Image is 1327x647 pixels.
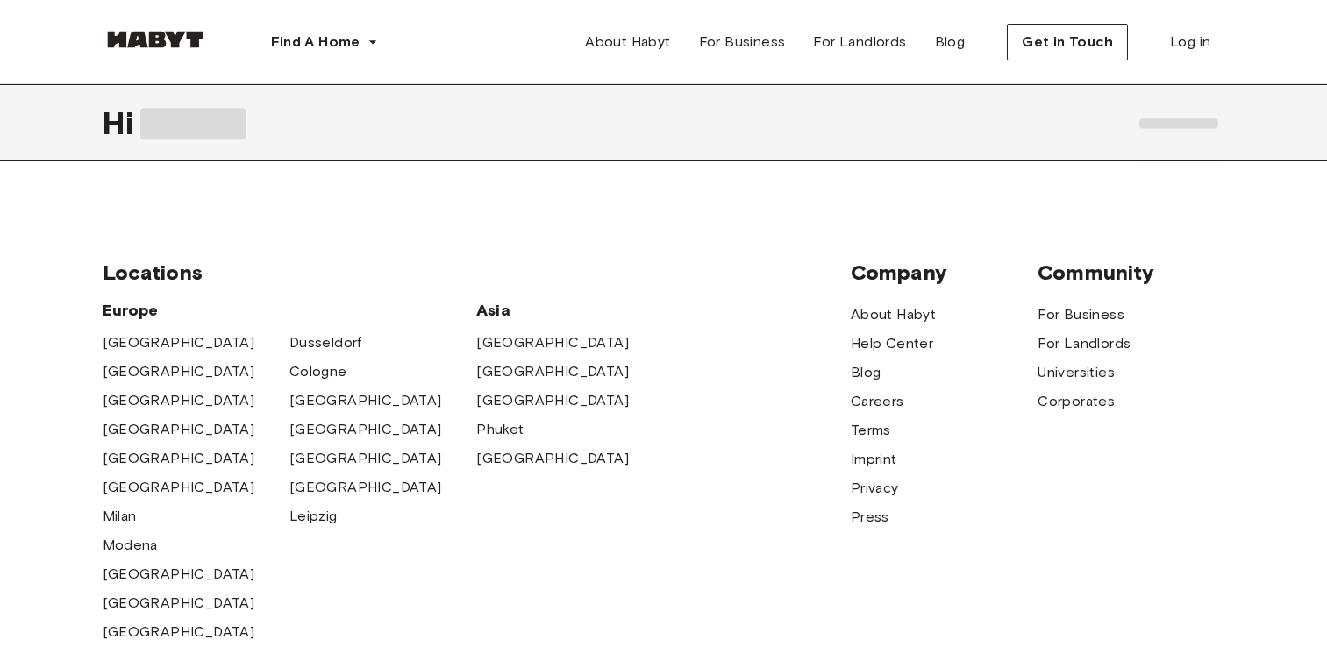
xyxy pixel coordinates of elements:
a: For Landlords [799,25,920,60]
a: [GEOGRAPHIC_DATA] [289,419,442,440]
span: Asia [476,300,663,321]
a: [GEOGRAPHIC_DATA] [289,477,442,498]
a: Blog [851,362,881,383]
span: Blog [935,32,966,53]
span: About Habyt [585,32,670,53]
a: Universities [1038,362,1115,383]
div: user profile tabs [1133,84,1225,161]
a: [GEOGRAPHIC_DATA] [289,390,442,411]
a: [GEOGRAPHIC_DATA] [103,448,255,469]
a: Press [851,507,889,528]
a: For Landlords [1038,333,1131,354]
a: Cologne [289,361,347,382]
a: Terms [851,420,891,441]
a: For Business [1038,304,1124,325]
a: Milan [103,506,137,527]
span: For Landlords [813,32,906,53]
a: [GEOGRAPHIC_DATA] [103,593,255,614]
a: [GEOGRAPHIC_DATA] [103,419,255,440]
a: [GEOGRAPHIC_DATA] [103,622,255,643]
span: Get in Touch [1022,32,1113,53]
span: For Business [699,32,786,53]
a: For Business [685,25,800,60]
a: Imprint [851,449,897,470]
a: About Habyt [571,25,684,60]
button: Get in Touch [1007,24,1128,60]
span: Europe [103,300,477,321]
a: [GEOGRAPHIC_DATA] [103,332,255,353]
a: Phuket [476,419,524,440]
a: Help Center [851,333,933,354]
a: Careers [851,391,904,412]
a: Blog [921,25,980,60]
a: [GEOGRAPHIC_DATA] [103,390,255,411]
span: Locations [103,260,851,286]
a: Dusseldorf [289,332,362,353]
a: Privacy [851,478,899,499]
a: Corporates [1038,391,1115,412]
a: [GEOGRAPHIC_DATA] [289,448,442,469]
span: Community [1038,260,1224,286]
a: Leipzig [289,506,338,527]
a: [GEOGRAPHIC_DATA] [476,448,629,469]
span: Log in [1170,32,1210,53]
a: [GEOGRAPHIC_DATA] [476,332,629,353]
button: Find A Home [257,25,392,60]
a: [GEOGRAPHIC_DATA] [476,390,629,411]
a: Log in [1156,25,1224,60]
span: Company [851,260,1038,286]
a: [GEOGRAPHIC_DATA] [103,361,255,382]
a: Modena [103,535,158,556]
img: Habyt [103,31,208,48]
a: [GEOGRAPHIC_DATA] [476,361,629,382]
span: Find A Home [271,32,360,53]
a: [GEOGRAPHIC_DATA] [103,477,255,498]
a: [GEOGRAPHIC_DATA] [103,564,255,585]
a: About Habyt [851,304,936,325]
span: Hi [103,104,140,141]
